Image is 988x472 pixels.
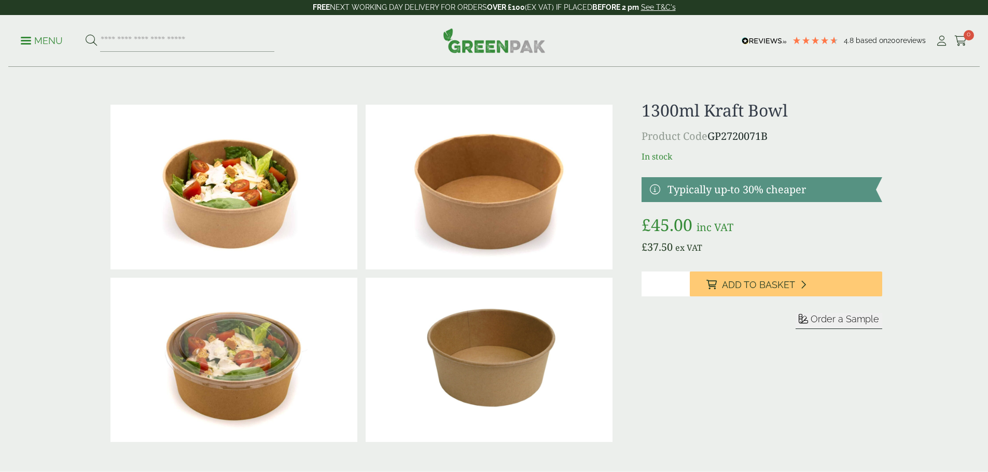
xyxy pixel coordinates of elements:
a: Menu [21,35,63,45]
strong: BEFORE 2 pm [592,3,639,11]
span: £ [642,240,647,254]
span: Order a Sample [811,313,879,324]
button: Add to Basket [690,271,882,296]
a: See T&C's [641,3,676,11]
bdi: 45.00 [642,213,692,236]
div: 4.79 Stars [792,36,839,45]
span: £ [642,213,651,236]
i: Cart [954,36,967,46]
img: Kraft Bowl 1300ml [366,105,613,269]
span: 0 [964,30,974,40]
span: 200 [887,36,900,45]
h1: 1300ml Kraft Bowl [642,101,882,120]
a: 0 [954,33,967,49]
img: Kraft Bowl 1300ml With Ceaser Salad [110,105,357,269]
button: Order a Sample [796,313,882,329]
span: Based on [856,36,887,45]
p: GP2720071B [642,128,882,144]
span: reviews [900,36,926,45]
strong: FREE [313,3,330,11]
img: GreenPak Supplies [443,28,546,53]
bdi: 37.50 [642,240,673,254]
img: 1300ml Kraft Salad Bowl Full Case Of 0 [366,278,613,442]
span: Product Code [642,129,707,143]
p: Menu [21,35,63,47]
span: Add to Basket [722,279,795,291]
p: In stock [642,150,882,163]
strong: OVER £100 [487,3,525,11]
span: 4.8 [844,36,856,45]
img: Kraft Bowl 1300ml With Ceaser Salad And Lid [110,278,357,442]
i: My Account [935,36,948,46]
span: ex VAT [675,242,702,253]
span: inc VAT [697,220,733,234]
img: REVIEWS.io [742,37,787,45]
